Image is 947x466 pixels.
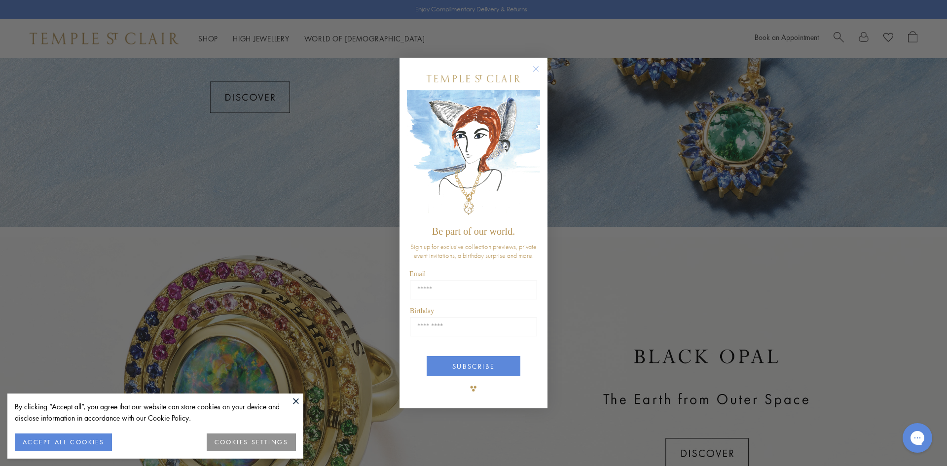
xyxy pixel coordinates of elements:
img: c4a9eb12-d91a-4d4a-8ee0-386386f4f338.jpeg [407,90,540,221]
span: Sign up for exclusive collection previews, private event invitations, a birthday surprise and more. [410,242,537,260]
button: COOKIES SETTINGS [207,433,296,451]
img: Temple St. Clair [427,75,520,82]
input: Email [410,281,537,299]
div: By clicking “Accept all”, you agree that our website can store cookies on your device and disclos... [15,401,296,424]
button: Close dialog [535,68,547,80]
img: TSC [464,379,483,398]
span: Birthday [410,307,434,315]
iframe: Gorgias live chat messenger [898,420,937,456]
span: Be part of our world. [432,226,515,237]
button: ACCEPT ALL COOKIES [15,433,112,451]
span: Email [409,270,426,278]
button: SUBSCRIBE [427,356,520,376]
